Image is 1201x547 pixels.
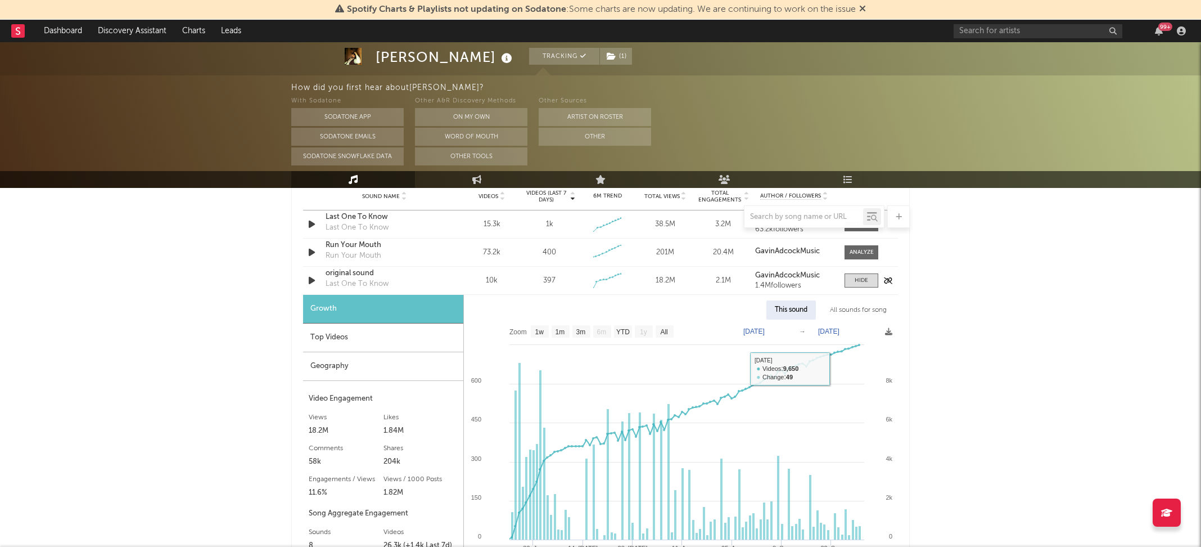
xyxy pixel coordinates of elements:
div: 6M Trend [581,192,634,200]
text: 150 [471,494,481,501]
div: 1.84M [383,424,458,438]
div: Sounds [309,526,383,539]
text: All [660,328,667,336]
div: How did you first hear about [PERSON_NAME] ? [291,81,1201,95]
span: Videos (last 7 days) [523,190,569,203]
text: YTD [616,328,630,336]
div: 400 [543,247,556,258]
div: 18.2M [639,275,692,286]
span: : Some charts are now updating. We are continuing to work on the issue [347,5,856,14]
input: Search by song name or URL [744,213,863,222]
a: Leads [213,20,249,42]
div: Geography [303,352,463,381]
a: Charts [174,20,213,42]
text: 1m [556,328,565,336]
div: Likes [383,411,458,424]
text: [DATE] [743,328,765,335]
div: With Sodatone [291,95,404,108]
button: Tracking [529,48,599,65]
text: 450 [471,416,481,423]
div: 99 + [1158,23,1172,31]
div: Video Engagement [309,392,458,406]
div: 10k [466,275,518,286]
text: 6k [886,416,892,423]
a: GavinAdcockMusic [755,272,833,280]
button: 99+ [1155,26,1163,35]
text: 2k [886,494,892,501]
strong: GavinAdcockMusic [755,272,820,279]
button: Other Tools [415,147,527,165]
div: Views / 1000 Posts [383,473,458,486]
button: Other [539,128,651,146]
text: 3m [576,328,586,336]
button: Artist on Roster [539,108,651,126]
span: Spotify Charts & Playlists not updating on Sodatone [347,5,566,14]
input: Search for artists [954,24,1122,38]
text: 1y [640,328,647,336]
text: [DATE] [818,328,839,335]
button: Sodatone App [291,108,404,126]
div: Shares [383,442,458,455]
div: 63.2k followers [755,226,833,234]
text: 0 [478,533,481,540]
div: 201M [639,247,692,258]
div: Engagements / Views [309,473,383,486]
div: Song Aggregate Engagement [309,507,458,521]
span: Author / Followers [760,192,821,200]
div: 1.4M followers [755,282,833,290]
div: Comments [309,442,383,455]
div: 1.82M [383,486,458,500]
div: 20.4M [697,247,750,258]
div: 11.6% [309,486,383,500]
div: Last One To Know [326,279,389,290]
div: 18.2M [309,424,383,438]
div: 2.1M [697,275,750,286]
a: Dashboard [36,20,90,42]
button: On My Own [415,108,527,126]
div: 204k [383,455,458,469]
text: Zoom [509,328,527,336]
span: Dismiss [859,5,866,14]
text: 600 [471,377,481,384]
div: Other Sources [539,95,651,108]
text: 1w [535,328,544,336]
button: Sodatone Emails [291,128,404,146]
div: Top Videos [303,324,463,352]
div: Videos [383,526,458,539]
span: Sound Name [362,193,400,200]
a: Discovery Assistant [90,20,174,42]
button: Sodatone Snowflake Data [291,147,404,165]
text: 300 [471,455,481,462]
div: 397 [543,275,556,286]
div: Run Your Mouth [326,250,381,262]
div: Other A&R Discovery Methods [415,95,527,108]
div: All sounds for song [821,301,895,320]
a: GavinAdcockMusic [755,248,833,255]
div: [PERSON_NAME] [376,48,515,66]
text: 4k [886,455,892,462]
button: (1) [600,48,632,65]
text: 8k [886,377,892,384]
a: original sound [326,268,443,279]
div: Views [309,411,383,424]
div: Growth [303,295,463,324]
span: Total Engagements [697,190,743,203]
div: 73.2k [466,247,518,258]
text: 6m [597,328,607,336]
button: Word Of Mouth [415,128,527,146]
div: 58k [309,455,383,469]
span: Videos [478,193,498,200]
span: Total Views [644,193,680,200]
text: → [799,328,806,335]
div: Last One To Know [326,222,389,234]
strong: GavinAdcockMusic [755,248,820,255]
span: ( 1 ) [599,48,633,65]
a: Run Your Mouth [326,240,443,251]
text: 0 [889,533,892,540]
div: This sound [766,301,816,320]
